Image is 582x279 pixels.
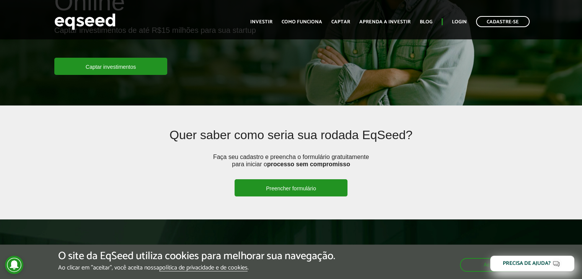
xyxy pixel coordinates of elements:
[235,179,347,196] a: Preencher formulário
[103,128,479,153] h2: Quer saber como seria sua rodada EqSeed?
[452,19,467,24] a: Login
[58,264,335,271] p: Ao clicar em "aceitar", você aceita nossa .
[420,19,432,24] a: Blog
[54,11,116,32] img: EqSeed
[54,58,168,75] a: Captar investimentos
[159,265,248,271] a: política de privacidade e de cookies
[282,19,322,24] a: Como funciona
[58,250,335,262] h5: O site da EqSeed utiliza cookies para melhorar sua navegação.
[460,258,524,272] button: Aceitar
[267,161,350,167] strong: processo sem compromisso
[476,16,530,27] a: Cadastre-se
[359,19,411,24] a: Aprenda a investir
[211,153,372,179] p: Faça seu cadastro e preencha o formulário gratuitamente para iniciar o
[250,19,272,24] a: Investir
[54,26,256,58] p: Captar investimentos de até R$15 milhões para sua startup
[331,19,350,24] a: Captar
